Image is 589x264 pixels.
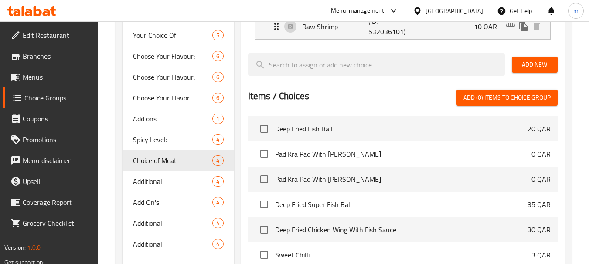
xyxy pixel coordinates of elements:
a: Grocery Checklist [3,213,99,234]
span: 4 [213,198,223,207]
span: Upsell [23,176,92,187]
span: 6 [213,52,223,60]
a: Branches [3,46,99,67]
span: Select choice [255,195,273,214]
div: Choices [212,93,223,103]
span: Menus [23,72,92,82]
span: Choose Your Flavour: [133,51,212,61]
span: 4 [213,219,223,227]
div: Add ons1 [123,108,234,129]
span: m [573,6,579,16]
div: Additional:4 [123,234,234,254]
span: 4 [213,240,223,248]
span: Version: [4,242,26,253]
span: Pad Kra Pao With [PERSON_NAME] [275,149,531,159]
span: Select choice [255,221,273,239]
span: 4 [213,177,223,186]
span: 6 [213,73,223,81]
span: Additional: [133,239,212,249]
p: 35 QAR [528,199,551,210]
div: Choices [212,114,223,124]
span: Choice Groups [24,93,92,103]
span: 4 [213,136,223,144]
button: duplicate [517,20,530,33]
span: Add ons [133,114,212,124]
span: Sweet Chilli [275,250,531,260]
span: Select choice [255,145,273,163]
span: Pad Kra Pao With [PERSON_NAME] [275,174,531,184]
span: 6 [213,94,223,102]
div: Additional4 [123,213,234,234]
span: Branches [23,51,92,61]
div: Choices [212,155,223,166]
div: Additional:4 [123,171,234,192]
button: Add (0) items to choice group [456,90,558,106]
span: Add New [519,59,551,70]
span: Select choice [255,246,273,264]
span: Grocery Checklist [23,218,92,228]
span: Add (0) items to choice group [463,92,551,103]
span: Choice of Meat [133,155,212,166]
p: 30 QAR [528,224,551,235]
span: Choose Your Flavour: [133,72,212,82]
button: edit [504,20,517,33]
span: Edit Restaurant [23,30,92,40]
div: Choice of Meat4 [123,150,234,171]
span: Additional [133,218,212,228]
div: Choose Your Flavor6 [123,87,234,108]
p: 3 QAR [531,250,551,260]
a: Coupons [3,108,99,129]
span: 1 [213,115,223,123]
button: delete [530,20,543,33]
span: Add On's: [133,197,212,207]
span: Menu disclaimer [23,155,92,166]
a: Menus [3,67,99,87]
span: 1.0.0 [27,242,41,253]
span: Coverage Report [23,197,92,207]
span: Coupons [23,114,92,124]
span: Your Choice Of: [133,30,212,40]
button: Add New [512,57,558,73]
div: Choices [212,30,223,40]
div: Choices [212,218,223,228]
a: Upsell [3,171,99,192]
span: Deep Fried Chicken Wing With Fish Sauce [275,224,528,235]
h2: Items / Choices [248,90,309,103]
span: 5 [213,31,223,40]
span: Deep Fried Super Fish Ball [275,199,528,210]
p: 20 QAR [528,124,551,134]
span: Additional: [133,176,212,187]
div: Choices [212,176,223,187]
div: Expand [255,14,550,39]
p: 0 QAR [531,149,551,159]
div: Add On's:4 [123,192,234,213]
div: Choices [212,134,223,145]
p: (ID: 532036101) [368,16,413,37]
li: Expand [248,10,558,43]
p: 10 QAR [474,21,504,32]
div: Your Choice Of:5 [123,25,234,46]
a: Promotions [3,129,99,150]
p: Raw Shrimp [302,21,369,32]
div: Menu-management [331,6,385,16]
span: Spicy Level: [133,134,212,145]
div: Spicy Level:4 [123,129,234,150]
span: Promotions [23,134,92,145]
span: Deep Fried Fish Ball [275,124,528,134]
a: Coverage Report [3,192,99,213]
div: Choose Your Flavour:6 [123,67,234,87]
div: [GEOGRAPHIC_DATA] [426,6,483,16]
span: 4 [213,157,223,165]
a: Choice Groups [3,87,99,108]
input: search [248,53,505,76]
span: Choose Your Flavor [133,93,212,103]
p: 0 QAR [531,174,551,184]
div: Choose Your Flavour:6 [123,46,234,67]
a: Menu disclaimer [3,150,99,171]
a: Edit Restaurant [3,25,99,46]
